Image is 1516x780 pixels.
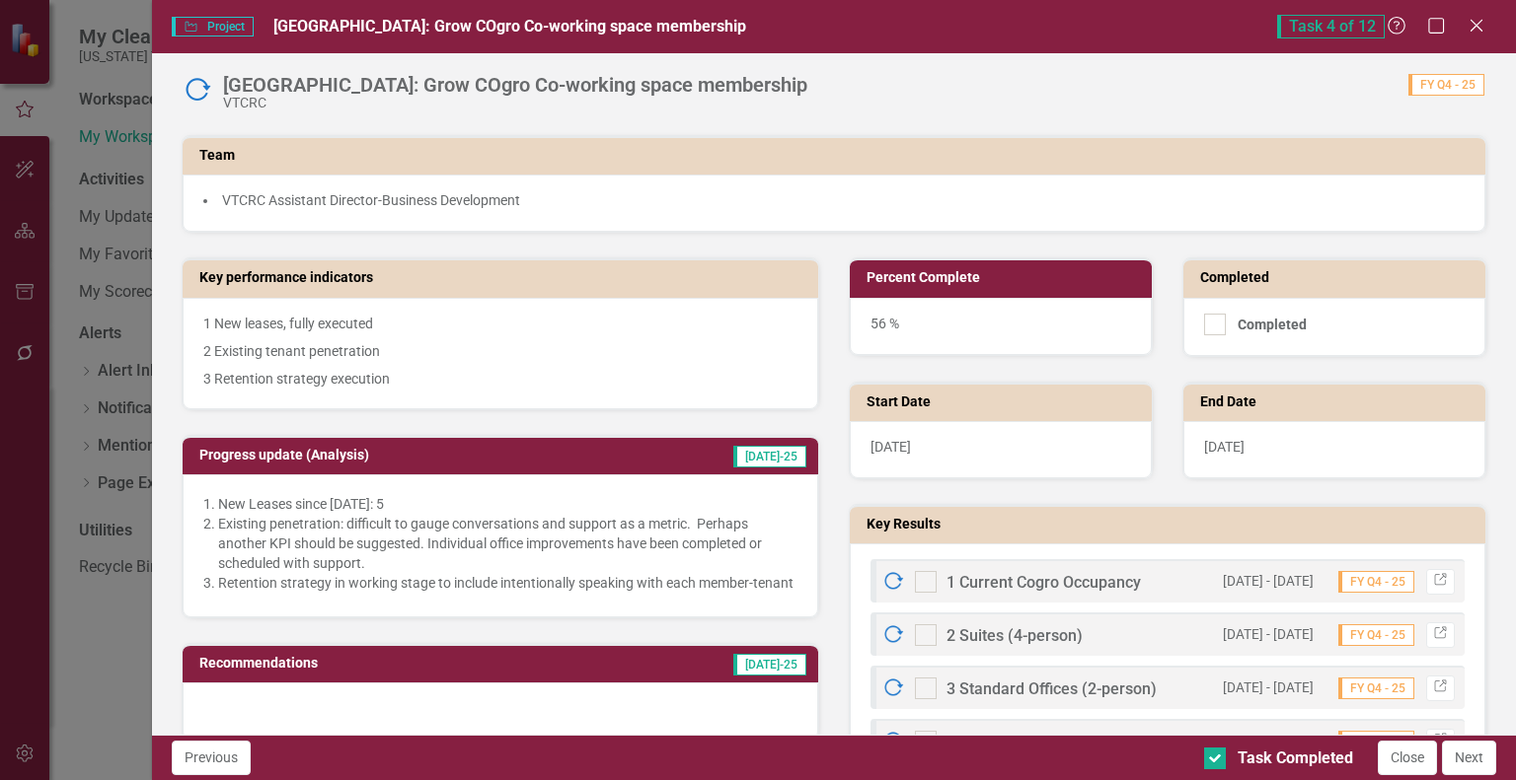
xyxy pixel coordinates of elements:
li: Retention strategy in working stage to include intentionally speaking with each member-tenant [218,573,797,593]
h3: Team [199,148,1476,163]
li: Existing penetration: difficult to gauge conversations and support as a metric. Perhaps another K... [218,514,797,573]
span: 1 Current Cogro Occupancy [947,573,1141,592]
div: [GEOGRAPHIC_DATA]: Grow COgro Co-working space membership [223,74,807,96]
img: In Progress [881,730,905,753]
h3: Progress update (Analysis) [199,448,622,462]
small: [DATE] - [DATE] [1223,732,1314,750]
img: In Progress [881,623,905,647]
span: [GEOGRAPHIC_DATA]: Grow COgro Co-working space membership [273,17,746,35]
h3: Percent Complete [867,270,1142,285]
span: [DATE]-25 [733,446,806,467]
span: FY Q4 - 25 [1338,731,1414,752]
h3: Completed [1200,270,1476,285]
span: [DATE]-25 [733,654,806,675]
small: [DATE] - [DATE] [1223,678,1314,697]
p: 3 Retention strategy execution [203,365,797,389]
span: Task 4 of 12 [1277,15,1385,38]
span: FY Q4 - 25 [1338,677,1414,699]
h3: Key performance indicators [199,270,808,285]
span: FY Q4 - 25 [1408,74,1484,96]
div: VTCRC [223,96,807,110]
div: 56 % [850,298,1152,355]
div: Task Completed [1238,747,1353,770]
h3: End Date [1200,394,1476,409]
h3: Start Date [867,394,1142,409]
span: 3 Standard Offices (2-person) [947,679,1157,698]
small: [DATE] - [DATE] [1223,572,1314,591]
h3: Key Results [867,517,1476,532]
img: In Progress [182,75,213,106]
span: VTCRC Assistant Director-Business Development [222,192,520,208]
li: New Leases since [DATE]: 5 [218,494,797,514]
span: Project [172,17,254,36]
p: 2 Existing tenant penetration [203,337,797,365]
button: Close [1378,741,1437,775]
img: In Progress [881,570,905,594]
span: [DATE] [1204,439,1245,455]
span: [DATE] [871,439,911,455]
span: 2 Suites (4-person) [947,626,1083,645]
p: 1 New leases, fully executed [203,314,797,337]
small: [DATE] - [DATE] [1223,625,1314,644]
button: Next [1442,741,1496,775]
img: In Progress [881,676,905,700]
button: Previous [172,741,251,775]
h3: Recommendations [199,656,572,671]
span: FY Q4 - 25 [1338,624,1414,646]
span: FY Q4 - 25 [1338,571,1414,593]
